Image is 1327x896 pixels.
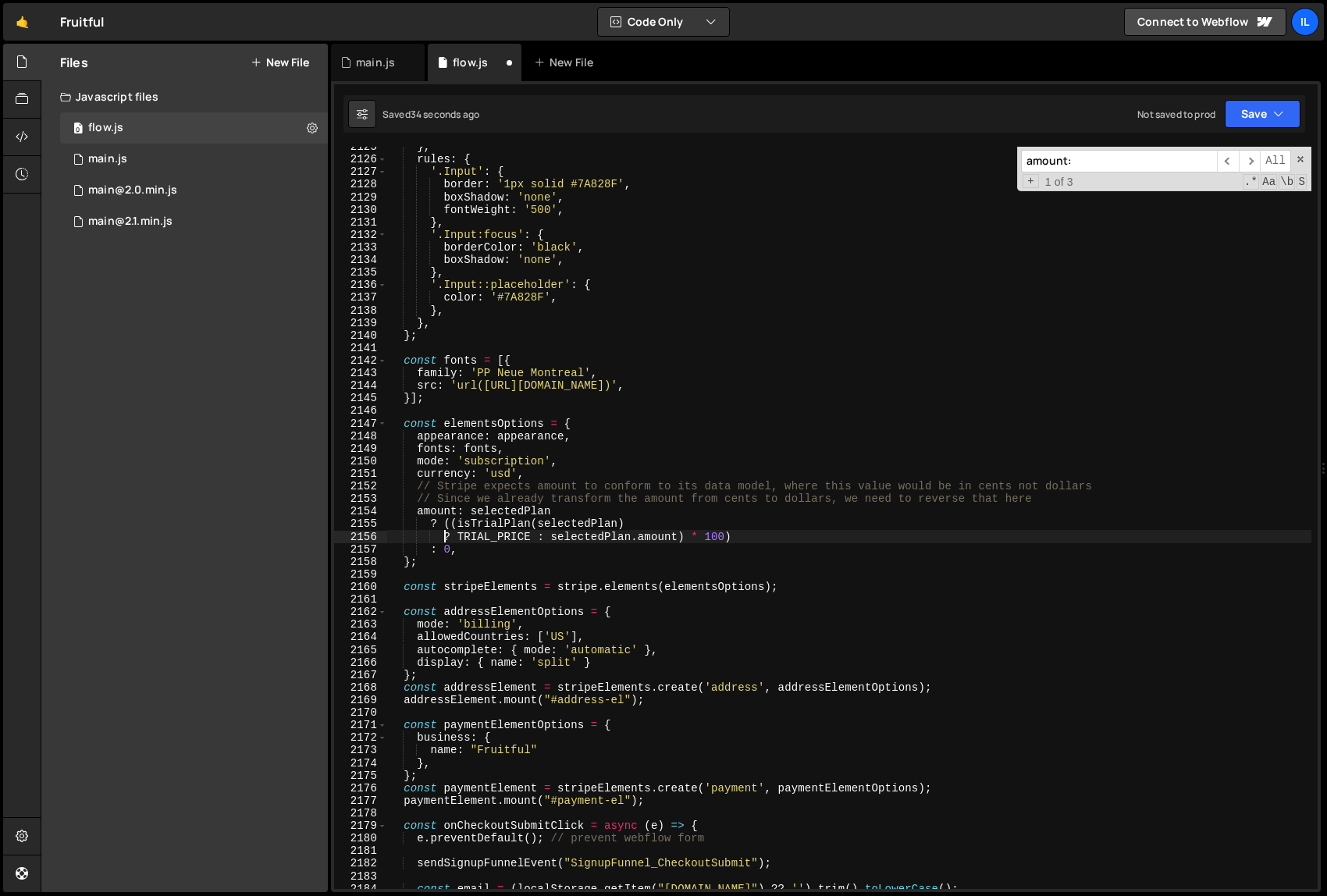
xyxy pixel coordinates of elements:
[334,455,387,468] div: 2150
[334,644,387,656] div: 2165
[334,254,387,266] div: 2134
[334,204,387,216] div: 2130
[251,56,309,69] button: New File
[88,121,123,135] div: flow.js
[3,3,41,41] a: 🤙
[1225,100,1300,128] button: Save
[334,505,387,517] div: 2154
[88,152,127,166] div: main.js
[334,556,387,568] div: 2158
[334,304,387,317] div: 2138
[334,430,387,443] div: 2148
[334,241,387,254] div: 2133
[1021,150,1217,172] input: Search for
[334,354,387,367] div: 2142
[1297,174,1307,190] span: Search In Selection
[1261,174,1277,190] span: CaseSensitive Search
[334,618,387,631] div: 2163
[334,266,387,279] div: 2135
[1260,150,1291,172] span: Alt-Enter
[1243,174,1259,190] span: RegExp Search
[60,175,328,206] div: 12077/30059.js
[334,820,387,832] div: 2179
[60,12,104,31] div: Fruitful
[334,367,387,379] div: 2143
[60,54,88,71] h2: Files
[334,606,387,618] div: 2162
[334,581,387,593] div: 2160
[334,392,387,404] div: 2145
[334,342,387,354] div: 2141
[1291,8,1319,36] a: Il
[356,55,395,70] div: main.js
[382,108,479,121] div: Saved
[60,206,328,237] div: 12077/31244.js
[334,379,387,392] div: 2144
[334,744,387,756] div: 2173
[334,492,387,505] div: 2153
[334,404,387,417] div: 2146
[334,883,387,895] div: 2184
[334,795,387,807] div: 2177
[334,418,387,430] div: 2147
[73,123,83,136] span: 0
[1124,8,1286,36] a: Connect to Webflow
[334,517,387,530] div: 2155
[334,468,387,480] div: 2151
[334,543,387,556] div: 2157
[411,108,479,121] div: 34 seconds ago
[334,593,387,606] div: 2161
[41,81,328,112] div: Javascript files
[334,229,387,241] div: 2132
[534,55,599,70] div: New File
[88,215,173,229] div: main@2.1.min.js
[334,807,387,820] div: 2178
[334,832,387,844] div: 2180
[334,279,387,291] div: 2136
[334,153,387,165] div: 2126
[334,165,387,178] div: 2127
[334,731,387,744] div: 2172
[334,770,387,782] div: 2175
[334,443,387,455] div: 2149
[334,317,387,329] div: 2139
[334,757,387,770] div: 2174
[334,669,387,681] div: 2167
[334,782,387,795] div: 2176
[334,216,387,229] div: 2131
[1039,176,1080,188] span: 1 of 3
[334,706,387,719] div: 2170
[334,844,387,857] div: 2181
[334,719,387,731] div: 2171
[60,144,328,175] div: 12077/28919.js
[1239,150,1261,172] span: ​
[1023,174,1039,188] span: Toggle Replace mode
[1217,150,1239,172] span: ​
[334,480,387,492] div: 2152
[334,291,387,304] div: 2137
[334,329,387,342] div: 2140
[334,631,387,643] div: 2164
[334,656,387,669] div: 2166
[1279,174,1295,190] span: Whole Word Search
[334,568,387,581] div: 2159
[334,681,387,694] div: 2168
[334,178,387,190] div: 2128
[334,694,387,706] div: 2169
[334,191,387,204] div: 2129
[60,112,328,144] div: 12077/32195.js
[334,531,387,543] div: 2156
[598,8,729,36] button: Code Only
[453,55,488,70] div: flow.js
[88,183,177,197] div: main@2.0.min.js
[1137,108,1215,121] div: Not saved to prod
[334,870,387,883] div: 2183
[334,140,387,153] div: 2125
[334,857,387,869] div: 2182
